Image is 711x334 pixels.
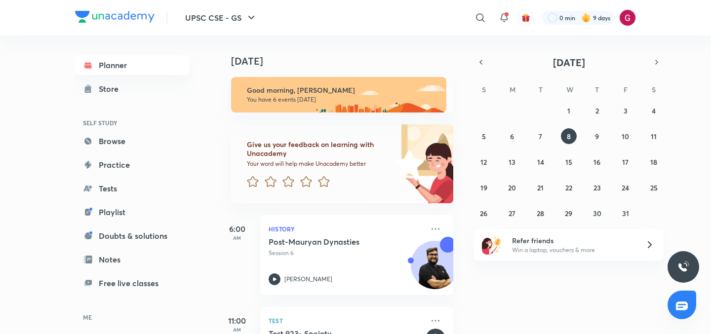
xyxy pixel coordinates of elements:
abbr: October 9, 2025 [595,132,599,141]
abbr: Thursday [595,85,599,94]
button: October 31, 2025 [618,205,633,221]
img: referral [482,235,502,255]
button: October 27, 2025 [504,205,520,221]
img: Gargi Goswami [619,9,636,26]
img: morning [231,77,446,112]
abbr: October 26, 2025 [480,209,487,218]
abbr: October 25, 2025 [650,183,658,192]
abbr: October 16, 2025 [593,157,600,167]
abbr: October 4, 2025 [652,106,656,115]
img: Avatar [411,246,459,294]
button: October 25, 2025 [646,180,662,195]
button: October 28, 2025 [533,205,549,221]
a: Company Logo [75,11,155,25]
a: Store [75,79,190,99]
button: UPSC CSE - GS [179,8,263,28]
button: October 1, 2025 [561,103,577,118]
button: October 22, 2025 [561,180,577,195]
a: Free live classes [75,273,190,293]
button: October 23, 2025 [589,180,605,195]
button: October 3, 2025 [618,103,633,118]
button: October 8, 2025 [561,128,577,144]
a: Doubts & solutions [75,226,190,246]
span: [DATE] [553,56,585,69]
p: Test [269,315,424,327]
h6: Refer friends [512,235,633,246]
abbr: October 22, 2025 [565,183,572,192]
button: October 30, 2025 [589,205,605,221]
abbr: October 31, 2025 [622,209,629,218]
abbr: October 10, 2025 [622,132,629,141]
button: October 15, 2025 [561,154,577,170]
h5: Post-Mauryan Dynasties [269,237,392,247]
h5: 6:00 [217,223,257,235]
button: October 21, 2025 [533,180,549,195]
abbr: October 21, 2025 [537,183,544,192]
abbr: October 30, 2025 [593,209,601,218]
a: Tests [75,179,190,198]
abbr: October 6, 2025 [510,132,514,141]
button: October 12, 2025 [476,154,492,170]
p: Your word will help make Unacademy better [247,160,391,168]
abbr: October 18, 2025 [650,157,657,167]
p: Session 6 [269,249,424,258]
p: AM [217,327,257,333]
a: Browse [75,131,190,151]
abbr: Wednesday [566,85,573,94]
img: ttu [677,261,689,273]
h4: [DATE] [231,55,463,67]
button: October 29, 2025 [561,205,577,221]
abbr: October 7, 2025 [539,132,542,141]
abbr: October 3, 2025 [624,106,628,115]
abbr: Saturday [652,85,656,94]
a: Practice [75,155,190,175]
img: streak [581,13,591,23]
button: October 16, 2025 [589,154,605,170]
button: October 14, 2025 [533,154,549,170]
abbr: October 23, 2025 [593,183,601,192]
abbr: Sunday [482,85,486,94]
button: October 24, 2025 [618,180,633,195]
abbr: October 11, 2025 [651,132,657,141]
button: October 5, 2025 [476,128,492,144]
abbr: October 27, 2025 [509,209,515,218]
button: October 6, 2025 [504,128,520,144]
abbr: October 20, 2025 [508,183,516,192]
button: October 9, 2025 [589,128,605,144]
abbr: October 28, 2025 [537,209,544,218]
button: October 19, 2025 [476,180,492,195]
abbr: October 19, 2025 [480,183,487,192]
abbr: October 29, 2025 [565,209,572,218]
abbr: October 24, 2025 [622,183,629,192]
img: avatar [521,13,530,22]
button: October 11, 2025 [646,128,662,144]
button: October 20, 2025 [504,180,520,195]
abbr: Friday [624,85,628,94]
abbr: October 1, 2025 [567,106,570,115]
div: Store [99,83,124,95]
h6: SELF STUDY [75,114,190,131]
a: Notes [75,250,190,269]
abbr: Tuesday [539,85,543,94]
button: October 17, 2025 [618,154,633,170]
a: Planner [75,55,190,75]
p: Win a laptop, vouchers & more [512,246,633,255]
p: [PERSON_NAME] [284,275,332,284]
img: feedback_image [361,124,453,203]
h6: Give us your feedback on learning with Unacademy [247,140,391,158]
a: Playlist [75,202,190,222]
button: October 7, 2025 [533,128,549,144]
p: You have 6 events [DATE] [247,96,437,104]
button: October 10, 2025 [618,128,633,144]
h5: 11:00 [217,315,257,327]
abbr: October 13, 2025 [509,157,515,167]
abbr: October 2, 2025 [595,106,599,115]
p: History [269,223,424,235]
abbr: Monday [510,85,515,94]
button: avatar [518,10,534,26]
abbr: October 15, 2025 [565,157,572,167]
button: October 26, 2025 [476,205,492,221]
h6: ME [75,309,190,326]
abbr: October 8, 2025 [567,132,571,141]
abbr: October 5, 2025 [482,132,486,141]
